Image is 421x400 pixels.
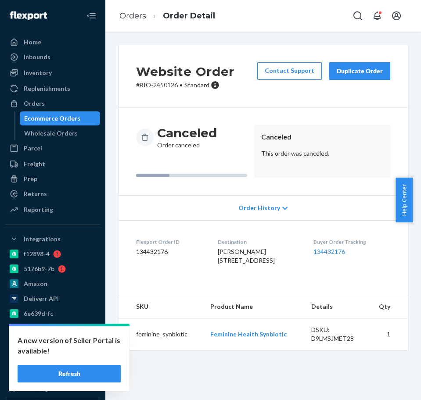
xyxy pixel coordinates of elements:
button: Close Navigation [83,7,100,25]
div: Amazon [24,279,47,288]
a: Inventory [5,66,100,80]
td: 1 [368,318,408,350]
a: 134432176 [313,248,345,255]
div: Returns [24,189,47,198]
a: Contact Support [257,62,322,80]
button: Refresh [18,365,121,382]
a: Replenishments [5,82,100,96]
div: Prep [24,175,37,183]
a: Parcel [5,141,100,155]
header: Canceled [261,132,383,142]
a: Freight [5,157,100,171]
a: 5176b9-7b [5,262,100,276]
a: Order Detail [163,11,215,21]
button: Duplicate Order [329,62,390,80]
div: Duplicate Order [336,67,383,75]
a: Returns [5,187,100,201]
div: DSKU: D9LMSJMET28 [311,325,361,343]
div: f12898-4 [24,250,50,258]
a: Feminine Health Synbiotic [210,330,287,338]
th: Product Name [203,295,304,318]
div: Freight [24,160,45,168]
ol: breadcrumbs [112,3,222,29]
button: Integrations [5,232,100,246]
a: f12898-4 [5,247,100,261]
a: Orders [5,96,100,111]
h3: Canceled [157,125,217,141]
a: 6e639d-fc [5,307,100,321]
img: Flexport logo [10,11,47,20]
a: Reporting [5,203,100,217]
h2: Website Order [136,62,234,81]
p: This order was canceled. [261,149,383,158]
div: Order canceled [157,125,217,150]
dd: 134432176 [136,247,204,256]
button: Help Center [396,178,413,222]
a: [PERSON_NAME] [5,366,100,380]
div: Ecommerce Orders [24,114,80,123]
a: Orders [119,11,146,21]
div: Replenishments [24,84,70,93]
span: Order History [238,204,280,212]
p: A new version of Seller Portal is available! [18,335,121,356]
div: 6e639d-fc [24,309,53,318]
div: 5176b9-7b [24,264,54,273]
a: Ecommerce Orders [20,111,101,125]
div: Home [24,38,41,46]
button: Open Search Box [349,7,367,25]
span: [PERSON_NAME] [STREET_ADDRESS] [218,248,275,264]
a: Amazon [5,277,100,291]
th: SKU [119,295,203,318]
a: Inbounds [5,50,100,64]
div: Integrations [24,235,61,243]
button: Open notifications [368,7,386,25]
a: Add Integration [5,384,100,394]
div: Inbounds [24,53,50,61]
a: a76299-82 [5,351,100,365]
span: • [180,81,183,89]
div: Orders [24,99,45,108]
dt: Flexport Order ID [136,238,204,246]
a: Home [5,35,100,49]
dt: Destination [218,238,299,246]
div: Inventory [24,68,52,77]
td: feminine_synbiotic [119,318,203,350]
span: Standard [184,81,209,89]
div: Reporting [24,205,53,214]
div: Deliverr API [24,294,59,303]
p: # BIO-2450126 [136,81,234,89]
a: Prep [5,172,100,186]
a: gnzsuz-v5 [5,336,100,350]
th: Qty [368,295,408,318]
a: pulsetto [5,321,100,336]
div: Parcel [24,144,42,153]
div: Wholesale Orders [24,129,78,138]
a: Wholesale Orders [20,126,101,140]
a: Deliverr API [5,292,100,306]
th: Details [304,295,368,318]
dt: Buyer Order Tracking [313,238,390,246]
button: Open account menu [388,7,405,25]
